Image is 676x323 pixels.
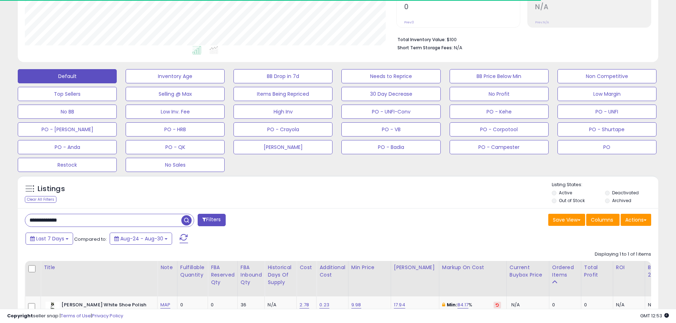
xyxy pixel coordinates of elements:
a: 17.94 [394,301,405,308]
div: N/A [648,302,671,308]
label: Out of Stock [559,197,585,204]
label: Active [559,190,572,196]
button: Non Competitive [557,69,656,83]
button: BB Price Below Min [450,69,549,83]
button: PO - Crayola [233,122,332,137]
div: 0 [180,302,202,308]
div: FBA inbound Qty [241,264,262,286]
div: Markup on Cost [442,264,504,271]
div: Cost [299,264,313,271]
button: Actions [621,214,651,226]
b: Min: [447,301,457,308]
h2: 0 [404,3,520,12]
div: Clear All Filters [25,196,56,203]
span: Last 7 Days [36,235,64,242]
button: Low Margin [557,87,656,101]
div: 0 [211,302,232,308]
button: PO - UNFI [557,105,656,119]
div: Current Buybox Price [510,264,546,279]
h5: Listings [38,184,65,194]
button: No BB [18,105,117,119]
label: Deactivated [612,190,639,196]
button: Columns [586,214,620,226]
button: PO - Campester [450,140,549,154]
label: Archived [612,197,631,204]
span: Compared to: [74,236,107,243]
div: [PERSON_NAME] [394,264,436,271]
div: Total Profit [584,264,610,279]
span: Columns [591,216,613,223]
a: 0.23 [319,301,329,308]
button: Last 7 Days [26,233,73,245]
div: Note [160,264,174,271]
div: Title [44,264,154,271]
button: Low Inv. Fee [126,105,225,119]
button: No Sales [126,158,225,172]
strong: Copyright [7,312,33,319]
div: ROI [616,264,642,271]
img: 31vq+H4wqYL._SL40_.jpg [45,302,60,316]
button: PO - Anda [18,140,117,154]
a: MAP [160,301,170,308]
button: Restock [18,158,117,172]
b: Short Term Storage Fees: [397,45,453,51]
button: Default [18,69,117,83]
a: Terms of Use [61,312,91,319]
div: FBA Reserved Qty [211,264,235,286]
span: Aug-24 - Aug-30 [120,235,163,242]
div: Min Price [351,264,388,271]
p: Listing States: [552,182,658,188]
span: N/A [454,44,462,51]
div: 0 [552,302,581,308]
button: PO - UNFI-Conv [341,105,440,119]
a: 2.78 [299,301,309,308]
div: N/A [616,302,639,308]
button: No Profit [450,87,549,101]
button: PO - Badia [341,140,440,154]
li: $100 [397,35,646,43]
div: seller snap | | [7,313,123,319]
h2: N/A [535,3,651,12]
th: The percentage added to the cost of goods (COGS) that forms the calculator for Min & Max prices. [439,261,506,296]
button: Save View [548,214,585,226]
b: Total Inventory Value: [397,37,446,43]
button: PO - Kehe [450,105,549,119]
div: Fulfillable Quantity [180,264,205,279]
button: BB Drop in 7d [233,69,332,83]
button: Selling @ Max [126,87,225,101]
div: Ordered Items [552,264,578,279]
button: [PERSON_NAME] [233,140,332,154]
div: N/A [268,302,291,308]
button: Items Being Repriced [233,87,332,101]
div: 0 [584,302,613,308]
button: 30 Day Decrease [341,87,440,101]
button: Needs to Reprice [341,69,440,83]
small: Prev: N/A [535,20,549,24]
div: Additional Cost [319,264,345,279]
div: BB Share 24h. [648,264,674,279]
button: PO - Corpotool [450,122,549,137]
div: Displaying 1 to 1 of 1 items [595,251,651,258]
div: 36 [241,302,259,308]
button: Aug-24 - Aug-30 [110,233,172,245]
div: Historical Days Of Supply [268,264,293,286]
button: PO - QK [126,140,225,154]
button: High Inv [233,105,332,119]
button: Filters [198,214,225,226]
button: Inventory Age [126,69,225,83]
a: 84.17 [457,301,469,308]
button: Top Sellers [18,87,117,101]
a: Privacy Policy [92,312,123,319]
button: PO - HRB [126,122,225,137]
span: 2025-09-7 12:53 GMT [640,312,669,319]
button: PO [557,140,656,154]
span: N/A [511,301,520,308]
button: PO - VB [341,122,440,137]
a: 9.98 [351,301,361,308]
button: PO - Shurtape [557,122,656,137]
button: PO - [PERSON_NAME] [18,122,117,137]
small: Prev: 0 [404,20,414,24]
div: % [442,302,501,315]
